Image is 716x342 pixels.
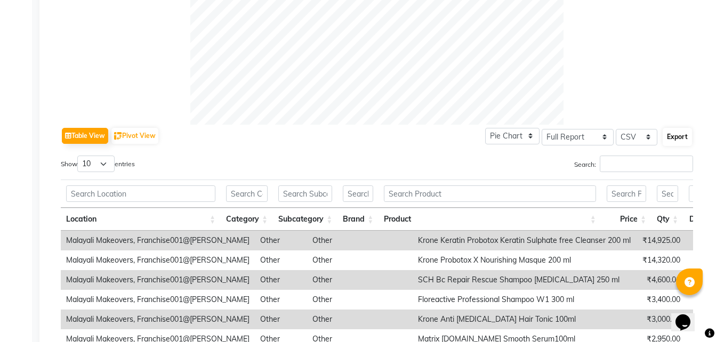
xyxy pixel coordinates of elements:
button: Export [663,128,692,146]
input: Search Qty [657,185,678,202]
td: Other [307,250,372,270]
td: Krone Anti [MEDICAL_DATA] Hair Tonic 100ml [413,310,636,329]
th: Qty: activate to sort column ascending [651,208,683,231]
td: SCH Bc Repair Rescue Shampoo [MEDICAL_DATA] 250 ml [413,270,636,290]
td: ₹3,400.00 [636,290,686,310]
button: Table View [62,128,108,144]
td: Malayali Makeovers, Franchise001@[PERSON_NAME] [61,250,255,270]
label: Show entries [61,156,135,172]
input: Search Brand [343,185,373,202]
td: Other [307,310,372,329]
input: Search: [600,156,693,172]
td: Other [255,231,307,250]
th: Category: activate to sort column ascending [221,208,273,231]
label: Search: [574,156,693,172]
th: Price: activate to sort column ascending [601,208,651,231]
td: Other [255,270,307,290]
td: Krone Keratin Probotox Keratin Sulphate free Cleanser 200 ml [413,231,636,250]
td: Other [255,250,307,270]
input: Search Location [66,185,215,202]
td: ₹14,925.00 [636,231,686,250]
td: Other [307,290,372,310]
iframe: chat widget [671,299,705,331]
input: Search Product [384,185,596,202]
td: Other [255,290,307,310]
select: Showentries [77,156,115,172]
th: Product: activate to sort column ascending [379,208,601,231]
th: Brand: activate to sort column ascending [337,208,379,231]
th: Location: activate to sort column ascending [61,208,221,231]
td: ₹14,320.00 [636,250,686,270]
td: Other [307,270,372,290]
td: Malayali Makeovers, Franchise001@[PERSON_NAME] [61,231,255,250]
button: Pivot View [111,128,158,144]
td: Floreactive Professional Shampoo W1 300 ml [413,290,636,310]
td: Malayali Makeovers, Franchise001@[PERSON_NAME] [61,270,255,290]
td: Krone Probotox X Nourishing Masque 200 ml [413,250,636,270]
td: Malayali Makeovers, Franchise001@[PERSON_NAME] [61,310,255,329]
input: Search Category [226,185,268,202]
td: Malayali Makeovers, Franchise001@[PERSON_NAME] [61,290,255,310]
td: Other [255,310,307,329]
img: pivot.png [114,132,122,140]
th: Subcategory: activate to sort column ascending [273,208,337,231]
td: ₹4,600.00 [636,270,686,290]
input: Search Subcategory [278,185,332,202]
td: Other [307,231,372,250]
td: ₹3,000.00 [636,310,686,329]
input: Search Price [607,185,646,202]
